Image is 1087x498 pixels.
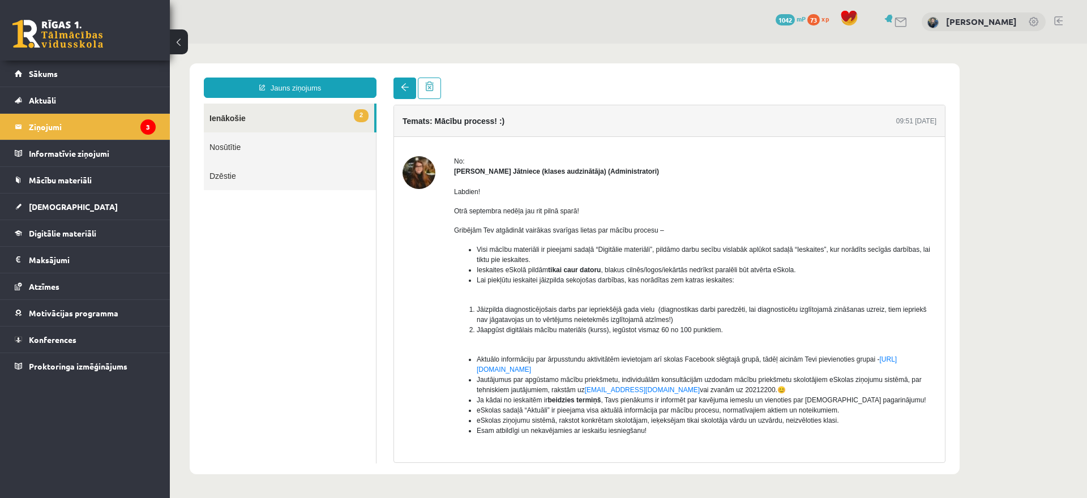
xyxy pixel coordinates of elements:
[776,14,806,23] a: 1042 mP
[821,14,829,23] span: xp
[15,140,156,166] a: Informatīvie ziņojumi
[15,247,156,273] a: Maksājumi
[307,373,669,381] span: eSkolas ziņojumu sistēmā, rakstot konkrētam skolotājam, ieķeksējam tikai skolotāja vārdu un uzvār...
[29,247,156,273] legend: Maksājumi
[34,60,204,89] a: 2Ienākošie
[284,113,767,123] div: No:
[233,73,335,82] h4: Temats: Mācību process! :)
[797,14,806,23] span: mP
[233,113,266,145] img: Anda Laine Jātniece (klases audzinātāja)
[15,114,156,140] a: Ziņojumi3
[29,281,59,291] span: Atzīmes
[15,273,156,299] a: Atzīmes
[307,363,669,371] span: eSkolas sadaļā “Aktuāli” ir pieejama visa aktuālā informācija par mācību procesu, normatīvajiem a...
[284,124,489,132] strong: [PERSON_NAME] Jātniece (klases audzinātāja) (Administratori)
[12,20,103,48] a: Rīgas 1. Tālmācības vidusskola
[284,164,409,171] span: Otrā septembra nedēļa jau rit pilnā sparā!
[29,175,92,185] span: Mācību materiāli
[34,34,207,54] a: Jauns ziņojums
[415,342,530,350] a: [EMAIL_ADDRESS][DOMAIN_NAME]
[29,140,156,166] legend: Informatīvie ziņojumi
[15,194,156,220] a: [DEMOGRAPHIC_DATA]
[307,233,564,241] span: Lai piekļūtu ieskaitei jāizpilda sekojošas darbības, kas norādītas zem katras ieskaites:
[307,222,626,230] span: Ieskaites eSkolā pildām , blakus cilnēs/logos/iekārtās nedrīkst paralēli būt atvērta eSkola.
[29,114,156,140] legend: Ziņojumi
[15,87,156,113] a: Aktuāli
[29,308,118,318] span: Motivācijas programma
[807,14,834,23] a: 73 xp
[15,167,156,193] a: Mācību materiāli
[34,89,206,118] a: Nosūtītie
[34,118,206,147] a: Dzēstie
[15,61,156,87] a: Sākums
[776,14,795,25] span: 1042
[29,334,76,345] span: Konferences
[726,72,767,83] div: 09:51 [DATE]
[15,220,156,246] a: Digitālie materiāli
[140,119,156,135] i: 3
[307,383,477,391] span: Esam atbildīgi un nekavējamies ar ieskaišu iesniegšanu!
[307,312,727,330] span: Aktuālo informāciju par ārpusstundu aktivitātēm ievietojam arī skolas Facebook slēgtajā grupā, tā...
[15,300,156,326] a: Motivācijas programma
[307,353,756,360] span: Ja kādai no ieskaitēm ir , Tavs pienākums ir informēt par kavējuma iemeslu un vienoties par [DEMO...
[15,327,156,353] a: Konferences
[29,68,58,79] span: Sākums
[284,183,494,191] span: Gribējām Tev atgādināt vairākas svarīgas lietas par mācību procesu –
[29,228,96,238] span: Digitālie materiāli
[29,201,118,212] span: [DEMOGRAPHIC_DATA]
[284,144,310,152] span: Labdien!
[15,353,156,379] a: Proktoringa izmēģinājums
[307,332,752,350] span: Jautājumus par apgūstamo mācību priekšmetu, individuālām konsultācijām uzdodam mācību priekšmetu ...
[307,282,553,290] span: Jāapgūst digitālais mācību materiāls (kurss), iegūstot vismaz 60 no 100 punktiem.
[307,202,760,220] span: Visi mācību materiāli ir pieejami sadaļā “Digitālie materiāli”, pildāmo darbu secību vislabāk apl...
[184,66,199,79] span: 2
[927,17,939,28] img: Melānija Āboliņa
[946,16,1017,27] a: [PERSON_NAME]
[29,95,56,105] span: Aktuāli
[378,222,431,230] b: tikai caur datoru
[807,14,820,25] span: 73
[607,342,616,350] span: 😊
[307,262,756,280] span: Jāizpilda diagnosticējošais darbs par iepriekšējā gada vielu (diagnostikas darbi paredzēti, lai d...
[29,361,127,371] span: Proktoringa izmēģinājums
[378,353,431,360] b: beidzies termiņš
